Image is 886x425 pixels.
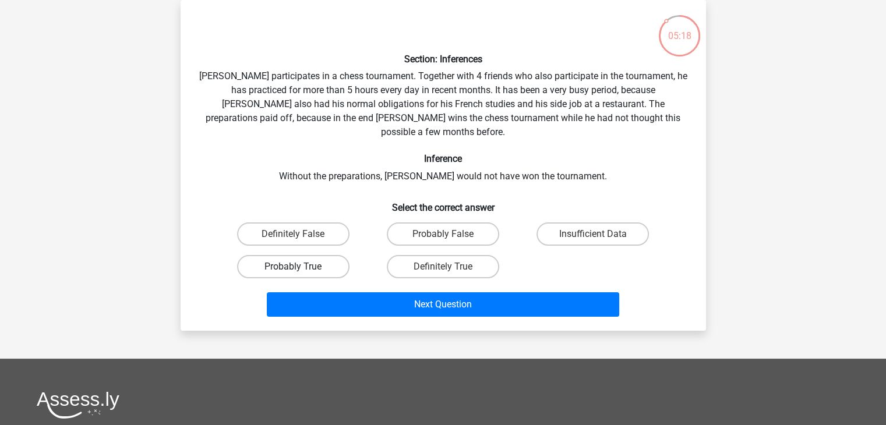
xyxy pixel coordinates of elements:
[658,14,701,43] div: 05:18
[267,292,619,317] button: Next Question
[199,193,687,213] h6: Select the correct answer
[387,255,499,278] label: Definitely True
[199,54,687,65] h6: Section: Inferences
[185,9,701,321] div: [PERSON_NAME] participates in a chess tournament. Together with 4 friends who also participate in...
[199,153,687,164] h6: Inference
[237,255,350,278] label: Probably True
[387,222,499,246] label: Probably False
[37,391,119,419] img: Assessly logo
[536,222,649,246] label: Insufficient Data
[237,222,350,246] label: Definitely False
